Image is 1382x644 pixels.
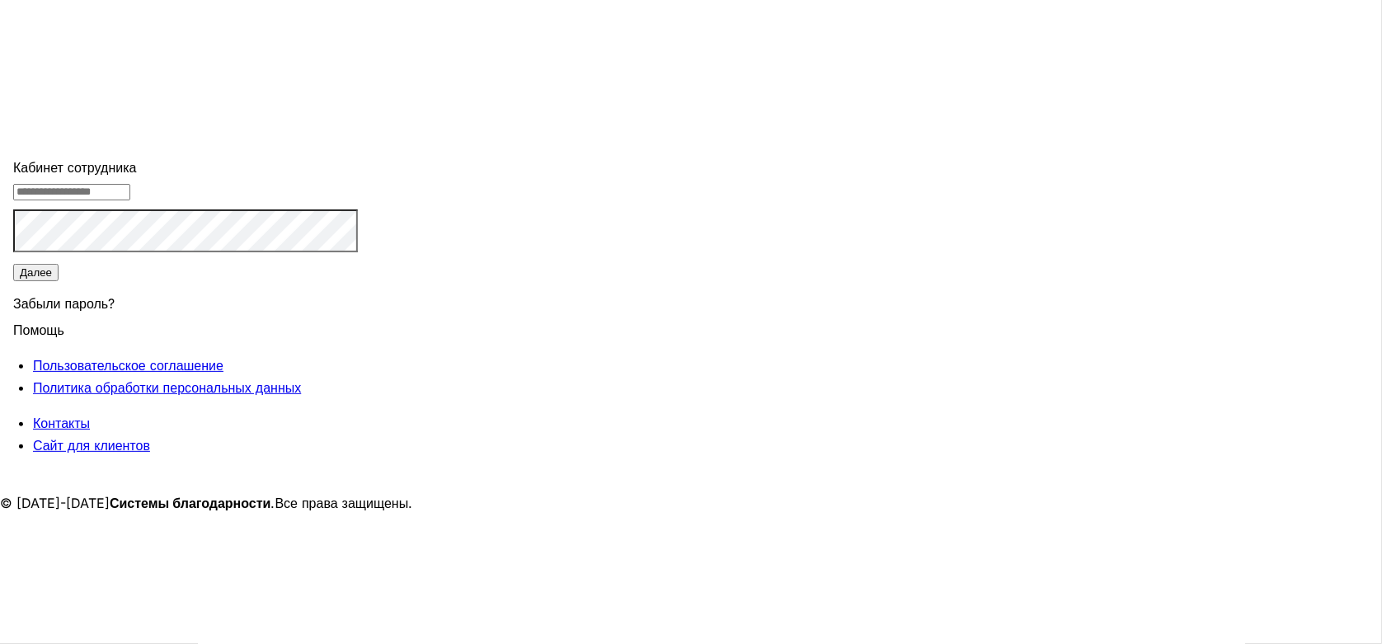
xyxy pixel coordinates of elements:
[33,415,90,431] a: Контакты
[33,437,150,454] a: Сайт для клиентов
[13,264,59,281] button: Далее
[13,157,358,179] div: Кабинет сотрудника
[110,495,271,511] strong: Системы благодарности
[33,379,301,396] a: Политика обработки персональных данных
[33,357,223,374] a: Пользовательское соглашение
[13,312,64,338] span: Помощь
[13,283,358,319] div: Забыли пароль?
[275,495,413,511] span: Все права защищены.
